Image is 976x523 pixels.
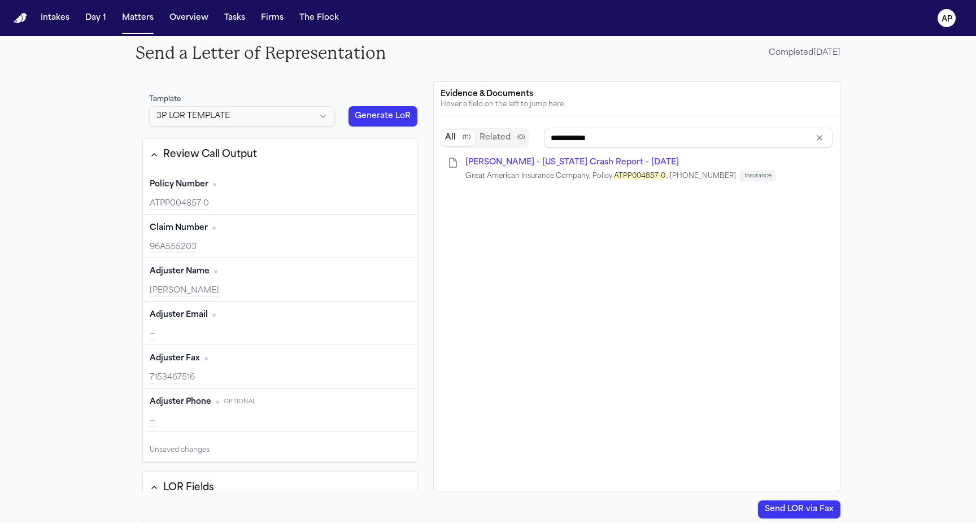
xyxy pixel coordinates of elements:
span: Unsaved changes [150,446,210,455]
button: Open C. Johnson - Texas Crash Report - 7.2.25 [465,157,679,168]
span: Policy Number [150,179,208,190]
span: No citation [216,400,219,404]
h2: Send a Letter of Representation [136,43,386,63]
input: Search references [544,128,833,148]
span: Adjuster Fax [150,353,200,364]
button: Overview [165,8,213,28]
div: Adjuster Name (required) [143,258,417,302]
div: LOR Fields [163,481,214,495]
span: C. Johnson - Texas Crash Report - 7.2.25 [465,158,679,167]
button: Clear input [812,130,827,146]
div: Document browser [441,123,833,186]
button: LOR Fields [143,478,417,498]
span: No citation [214,270,217,273]
div: Evidence & Documents [441,89,833,100]
div: ATPP004857-0 [150,198,410,210]
button: Related documents [475,130,529,146]
span: No citation [213,183,216,186]
div: Hover a field on the left to jump here [441,100,833,109]
button: Matters [117,8,158,28]
span: Optional [224,398,256,406]
span: Adjuster Name [150,266,210,277]
button: Select LoR template [149,106,335,127]
div: Review Call Output [163,147,257,162]
span: No citation [204,357,208,360]
span: Great American Insurance Company, Policy ATPP004857-0, (513) 369-5000 [465,173,736,180]
button: Firms [256,8,288,28]
button: Review Call Output [143,145,417,164]
button: Intakes [36,8,74,28]
span: Adjuster Email [150,310,208,321]
span: ( 11 ) [463,134,470,142]
span: ( 0 ) [517,134,525,142]
button: All documents [441,130,475,146]
button: Day 1 [81,8,111,28]
span: Adjuster Phone [150,396,211,408]
button: Send LOR via Fax [758,500,840,518]
a: Home [14,13,27,24]
div: 7153467516 [150,372,410,383]
span: No citation [212,313,216,317]
div: Adjuster Fax (required) [143,345,417,389]
span: No citation [212,226,216,230]
span: — [150,330,155,338]
div: Completed [DATE] [769,47,840,59]
button: Generate LoR [348,106,417,127]
div: 96A555203 [150,242,410,253]
div: [PERSON_NAME] [150,285,410,297]
span: Claim Number [150,223,208,234]
mark: ATPP004857-0 [613,173,666,180]
button: Tasks [220,8,250,28]
span: Insurance [740,171,775,181]
span: — [150,417,155,425]
div: Adjuster Email (required) [143,302,417,345]
img: Finch Logo [14,13,27,24]
div: Adjuster Phone (optional) [143,389,417,432]
div: Template [149,95,335,104]
button: The Flock [295,8,343,28]
div: Claim Number (required) [143,215,417,258]
div: Policy Number (required) [143,171,417,215]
